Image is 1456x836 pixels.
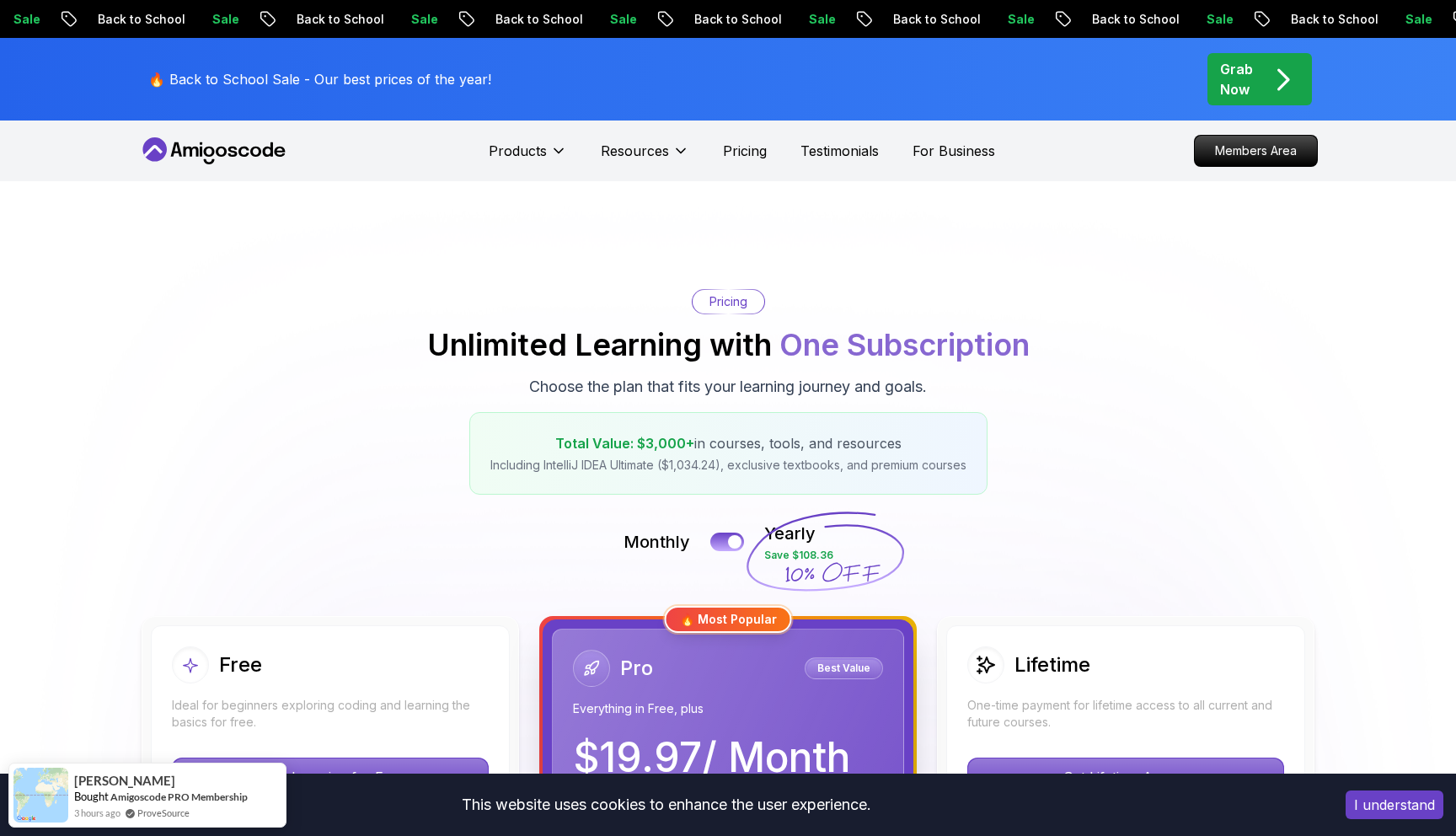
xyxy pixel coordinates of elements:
p: Including IntelliJ IDEA Ultimate ($1,034.24), exclusive textbooks, and premium courses [490,457,966,474]
a: Testimonials [800,141,879,161]
button: Resources [601,141,689,174]
button: Accept cookies [1346,790,1443,819]
p: Members Area [1195,136,1317,166]
p: Back to School [31,11,146,28]
p: Products [489,141,547,161]
p: Pricing [709,293,747,310]
p: Back to School [628,11,742,28]
p: Sale [1140,11,1194,28]
p: Get Lifetime Access [968,758,1283,796]
p: Sale [1339,11,1393,28]
span: 3 hours ago [74,806,120,820]
p: Sale [742,11,796,28]
p: Back to School [1025,11,1140,28]
button: Start Learning for Free [172,758,489,796]
a: ProveSource [137,806,190,820]
p: Sale [543,11,597,28]
p: One-time payment for lifetime access to all current and future courses. [967,697,1284,731]
p: Sale [146,11,200,28]
p: Back to School [827,11,941,28]
span: Bought [74,790,109,803]
span: Total Value: $3,000+ [555,435,694,452]
p: Sale [941,11,995,28]
h2: Lifetime [1014,651,1090,678]
p: 🔥 Back to School Sale - Our best prices of the year! [148,69,491,89]
h2: Unlimited Learning with [427,328,1030,362]
h2: Pro [620,655,653,682]
p: Start Learning for Free [173,758,488,796]
p: Monthly [624,530,690,554]
p: Resources [601,141,669,161]
p: Sale [345,11,399,28]
p: Back to School [230,11,345,28]
img: provesource social proof notification image [13,768,68,823]
a: Members Area [1194,135,1318,167]
a: For Business [913,141,995,161]
span: One Subscription [779,326,1030,363]
a: Get Lifetime Access [967,769,1284,785]
a: Pricing [723,141,767,161]
a: Amigoscode PRO Membership [110,790,248,804]
p: Choose the plan that fits your learning journey and goals. [529,375,927,399]
a: Start Learning for Free [172,769,489,785]
p: in courses, tools, and resources [490,433,966,453]
p: Back to School [1224,11,1339,28]
h2: Free [219,651,262,678]
p: Back to School [429,11,543,28]
div: This website uses cookies to enhance the user experience. [13,786,1320,823]
button: Get Lifetime Access [967,758,1284,796]
p: Ideal for beginners exploring coding and learning the basics for free. [172,697,489,731]
span: [PERSON_NAME] [74,774,175,788]
p: Best Value [807,660,881,677]
p: $ 19.97 / Month [573,737,850,778]
p: Everything in Free, plus [573,700,883,717]
button: Products [489,141,567,174]
p: Grab Now [1220,59,1253,99]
